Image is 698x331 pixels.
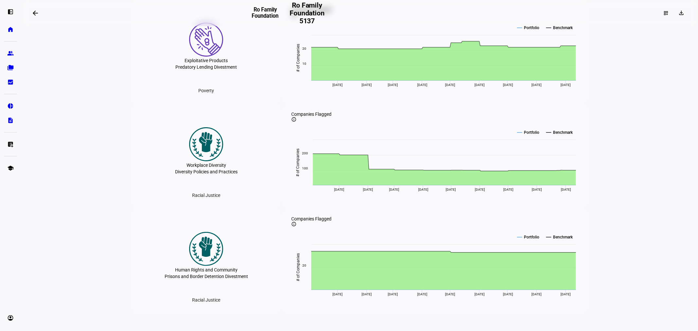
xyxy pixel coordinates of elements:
div: Exploitative Products [185,57,228,64]
eth-mat-symbol: left_panel_open [7,9,14,15]
span: [DATE] [334,188,344,191]
div: Racial Justice [187,190,225,200]
span: [DATE] [561,188,571,191]
text: 20 [302,264,306,267]
span: [DATE] [531,292,542,296]
span: [DATE] [474,292,485,296]
span: [DATE] [363,188,373,191]
span: [DATE] [503,292,513,296]
mat-icon: dashboard_customize [663,10,669,16]
text: Portfolio [524,235,539,239]
span: [DATE] [417,83,427,87]
span: [DATE] [504,188,514,191]
mat-icon: info_outline [291,117,296,122]
text: 10 [302,62,306,65]
span: [DATE] [503,83,513,87]
span: [DATE] [445,83,455,87]
span: [DATE] [531,83,542,87]
div: Racial Justice [187,295,225,305]
h2: Ro Family Foundation 5137 [281,1,333,25]
img: racialJustice.colored.svg [189,232,223,266]
span: [DATE] [561,83,571,87]
div: Prisons and Border Detention Divestment [165,274,248,279]
text: Benchmark [553,235,573,239]
div: Poverty [193,85,219,96]
span: [DATE] [532,188,542,191]
span: [DATE] [362,292,372,296]
text: 20 [302,47,306,50]
mat-icon: download [678,9,685,16]
h3: Ro Family Foundation [249,7,281,24]
span: [DATE] [388,292,398,296]
div: Companies Flagged [291,112,579,117]
span: [DATE] [475,188,485,191]
eth-mat-symbol: bid_landscape [7,79,14,85]
span: [DATE] [332,83,343,87]
span: [DATE] [561,292,571,296]
text: Benchmark [553,26,573,30]
span: [DATE] [362,83,372,87]
text: Portfolio [524,26,539,30]
text: 200 [302,151,308,155]
text: 100 [302,166,308,170]
text: Portfolio [524,130,539,135]
span: [DATE] [332,292,343,296]
text: # of Companies [296,44,300,72]
mat-icon: info_outline [291,221,296,227]
a: description [4,114,17,127]
eth-mat-symbol: group [7,50,14,57]
eth-mat-symbol: pie_chart [7,103,14,109]
a: group [4,47,17,60]
text: # of Companies [296,148,300,177]
eth-mat-symbol: description [7,117,14,124]
text: # of Companies [296,253,300,281]
div: Companies Flagged [291,216,579,221]
a: pie_chart [4,99,17,113]
span: [DATE] [445,292,455,296]
a: folder_copy [4,61,17,74]
span: [DATE] [446,188,456,191]
div: Predatory Lending Divestment [175,64,237,70]
eth-mat-symbol: folder_copy [7,64,14,71]
div: Workplace Diversity [187,161,226,169]
span: [DATE] [418,188,428,191]
span: [DATE] [474,83,485,87]
a: bid_landscape [4,76,17,89]
span: [DATE] [417,292,427,296]
eth-mat-symbol: school [7,165,14,171]
div: Diversity Policies and Practices [175,169,238,174]
eth-mat-symbol: account_circle [7,315,14,321]
img: racialJustice.colored.svg [189,127,223,161]
div: Human Rights and Community [175,266,238,274]
span: [DATE] [388,83,398,87]
eth-mat-symbol: home [7,26,14,33]
eth-mat-symbol: list_alt_add [7,141,14,148]
a: home [4,23,17,36]
text: Benchmark [553,130,573,135]
span: [DATE] [389,188,399,191]
mat-icon: arrow_backwards [31,9,39,17]
img: poverty.colored.svg [189,23,223,57]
